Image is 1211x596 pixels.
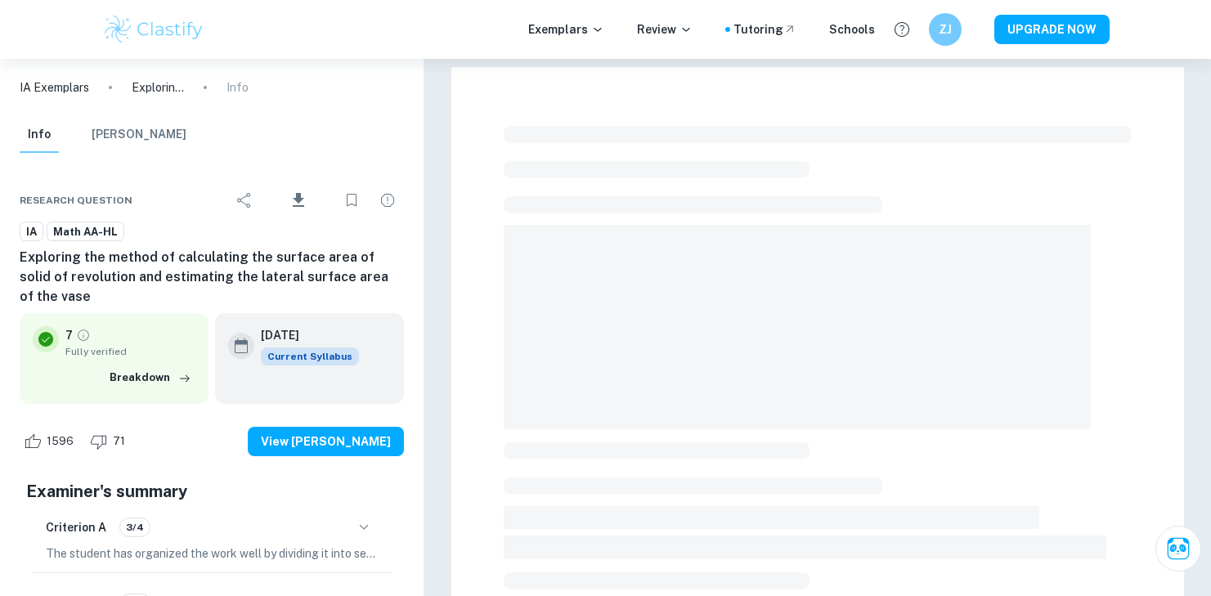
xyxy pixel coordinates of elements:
[105,365,195,390] button: Breakdown
[46,544,378,562] p: The student has organized the work well by dividing it into sections with clear subdivisions in t...
[20,248,404,307] h6: Exploring the method of calculating the surface area of solid of revolution and estimating the la...
[38,433,83,450] span: 1596
[929,13,962,46] button: ZJ
[47,222,124,242] a: Math AA-HL
[637,20,693,38] p: Review
[47,224,123,240] span: Math AA-HL
[20,193,132,208] span: Research question
[86,428,134,455] div: Dislike
[20,78,89,96] a: IA Exemplars
[829,20,875,38] a: Schools
[92,117,186,153] button: [PERSON_NAME]
[371,184,404,217] div: Report issue
[76,328,91,343] a: Grade fully verified
[132,78,184,96] p: Exploring the method of calculating the surface area of solid of revolution and estimating the la...
[994,15,1110,44] button: UPGRADE NOW
[46,518,106,536] h6: Criterion A
[335,184,368,217] div: Bookmark
[733,20,796,38] a: Tutoring
[228,184,261,217] div: Share
[65,326,73,344] p: 7
[20,117,59,153] button: Info
[264,179,332,222] div: Download
[20,222,43,242] a: IA
[528,20,604,38] p: Exemplars
[102,13,206,46] img: Clastify logo
[261,347,359,365] div: This exemplar is based on the current syllabus. Feel free to refer to it for inspiration/ideas wh...
[261,347,359,365] span: Current Syllabus
[888,16,916,43] button: Help and Feedback
[1155,526,1201,571] button: Ask Clai
[104,433,134,450] span: 71
[261,326,346,344] h6: [DATE]
[20,428,83,455] div: Like
[935,20,954,38] h6: ZJ
[248,427,404,456] button: View [PERSON_NAME]
[20,224,43,240] span: IA
[65,344,195,359] span: Fully verified
[26,479,397,504] h5: Examiner's summary
[227,78,249,96] p: Info
[120,520,150,535] span: 3/4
